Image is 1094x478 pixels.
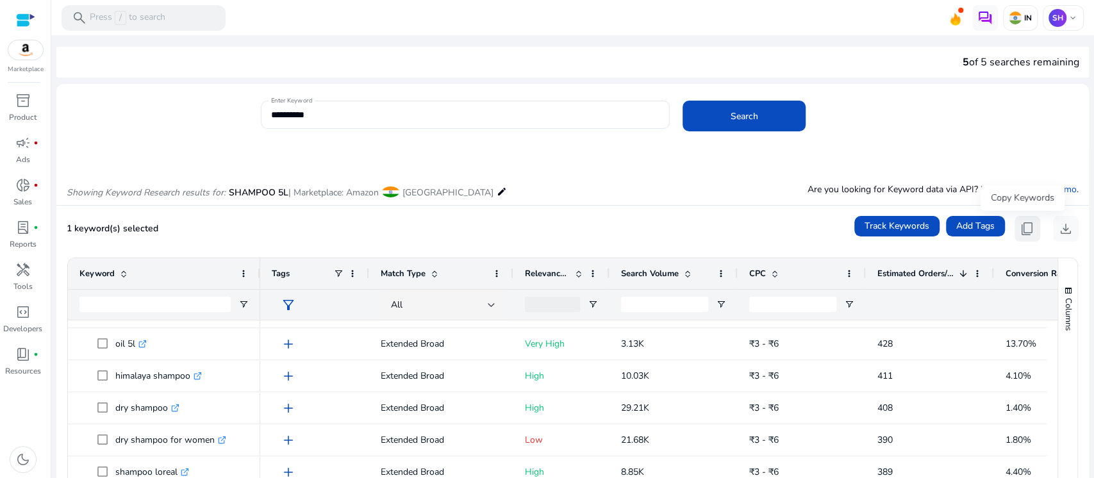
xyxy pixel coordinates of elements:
[1020,221,1035,236] span: content_copy
[749,466,779,478] span: ₹3 - ₹6
[5,365,41,377] p: Resources
[731,110,758,123] span: Search
[683,101,806,131] button: Search
[749,402,779,414] span: ₹3 - ₹6
[67,222,158,235] span: 1 keyword(s) selected
[497,184,507,199] mat-icon: edit
[749,268,766,279] span: CPC
[525,427,598,453] p: Low
[402,186,493,199] span: [GEOGRAPHIC_DATA]
[1006,466,1031,478] span: 4.40%
[525,268,570,279] span: Relevance Score
[525,363,598,389] p: High
[381,363,502,389] p: Extended Broad
[15,347,31,362] span: book_4
[1053,216,1079,242] button: download
[281,297,296,313] span: filter_alt
[621,268,679,279] span: Search Volume
[716,299,726,309] button: Open Filter Menu
[588,299,598,309] button: Open Filter Menu
[1006,338,1036,350] span: 13.70%
[16,154,30,165] p: Ads
[79,297,231,312] input: Keyword Filter Input
[1009,12,1022,24] img: in.svg
[281,336,296,352] span: add
[1068,13,1078,23] span: keyboard_arrow_down
[33,183,38,188] span: fiber_manual_record
[15,452,31,467] span: dark_mode
[90,11,165,25] p: Press to search
[9,111,37,123] p: Product
[381,331,502,357] p: Extended Broad
[72,10,87,26] span: search
[749,434,779,446] span: ₹3 - ₹6
[1063,298,1074,331] span: Columns
[749,370,779,382] span: ₹3 - ₹6
[381,395,502,421] p: Extended Broad
[808,183,1079,196] p: Are you looking for Keyword data via API? If so, .
[1006,370,1031,382] span: 4.10%
[877,268,954,279] span: Estimated Orders/Month
[844,299,854,309] button: Open Filter Menu
[3,323,42,334] p: Developers
[33,225,38,230] span: fiber_manual_record
[877,370,893,382] span: 411
[238,299,249,309] button: Open Filter Menu
[1006,402,1031,414] span: 1.40%
[79,268,115,279] span: Keyword
[1006,434,1031,446] span: 1.80%
[749,297,836,312] input: CPC Filter Input
[865,219,929,233] span: Track Keywords
[391,299,402,311] span: All
[621,297,708,312] input: Search Volume Filter Input
[281,400,296,416] span: add
[854,216,940,236] button: Track Keywords
[271,96,312,105] mat-label: Enter Keyword
[115,395,179,421] p: dry shampoo
[525,395,598,421] p: High
[877,466,893,478] span: 389
[1006,268,1069,279] span: Conversion Rate
[877,434,893,446] span: 390
[1058,221,1073,236] span: download
[281,433,296,448] span: add
[13,281,33,292] p: Tools
[288,186,379,199] span: | Marketplace: Amazon
[33,140,38,145] span: fiber_manual_record
[749,338,779,350] span: ₹3 - ₹6
[15,177,31,193] span: donut_small
[115,331,147,357] p: oil 5l
[8,65,44,74] p: Marketplace
[1000,183,1077,195] a: request for a demo
[33,352,38,357] span: fiber_manual_record
[115,427,226,453] p: dry shampoo for women
[877,338,893,350] span: 428
[115,363,202,389] p: himalaya shampoo
[229,186,288,199] span: SHAMPOO 5L
[381,268,426,279] span: Match Type
[15,304,31,320] span: code_blocks
[272,268,290,279] span: Tags
[963,54,1079,70] div: of 5 searches remaining
[981,185,1065,211] div: Copy Keywords
[10,238,37,250] p: Reports
[15,220,31,235] span: lab_profile
[621,434,649,446] span: 21.68K
[13,196,32,208] p: Sales
[963,55,969,69] span: 5
[946,216,1005,236] button: Add Tags
[621,402,649,414] span: 29.21K
[621,466,644,478] span: 8.85K
[381,427,502,453] p: Extended Broad
[621,338,644,350] span: 3.13K
[15,135,31,151] span: campaign
[8,40,43,60] img: amazon.svg
[15,93,31,108] span: inventory_2
[1022,13,1032,23] p: IN
[621,370,649,382] span: 10.03K
[877,402,893,414] span: 408
[525,331,598,357] p: Very High
[1015,216,1040,242] button: content_copy
[956,219,995,233] span: Add Tags
[15,262,31,277] span: handyman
